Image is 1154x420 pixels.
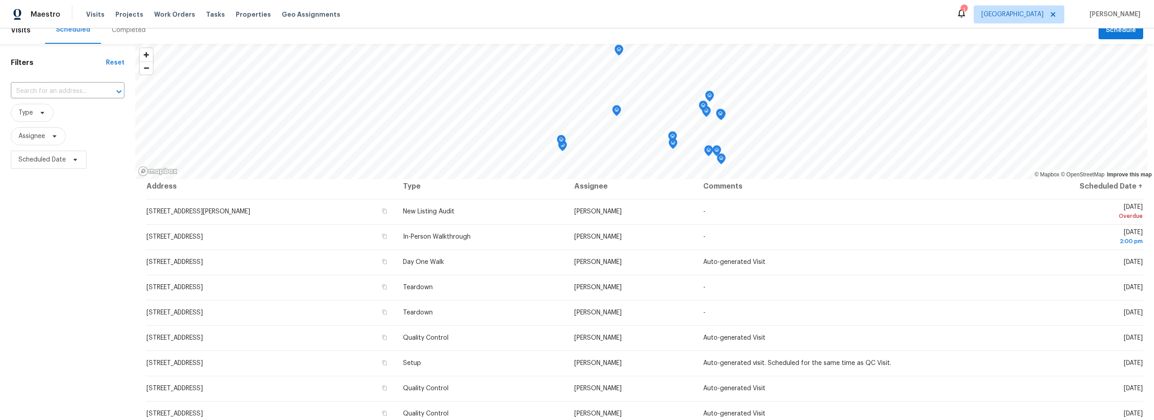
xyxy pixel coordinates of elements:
div: Map marker [612,105,621,119]
span: [STREET_ADDRESS] [147,234,203,240]
span: [PERSON_NAME] [574,309,622,316]
span: [STREET_ADDRESS] [147,335,203,341]
span: [DATE] [1124,360,1143,366]
span: Tasks [206,11,225,18]
span: Assignee [18,132,45,141]
span: Auto-generated Visit [703,411,765,417]
span: Setup [403,360,421,366]
a: Mapbox homepage [138,166,178,176]
div: Scheduled [56,25,90,34]
span: [DATE] [1124,335,1143,341]
span: [GEOGRAPHIC_DATA] [981,10,1044,19]
span: Work Orders [154,10,195,19]
div: Map marker [704,145,713,159]
span: [DATE] [1003,204,1143,221]
span: Quality Control [403,411,449,417]
button: Copy Address [380,258,389,266]
span: Day One Walk [403,259,444,265]
span: [STREET_ADDRESS] [147,309,203,316]
th: Scheduled Date ↑ [995,174,1143,199]
button: Copy Address [380,308,389,316]
div: Map marker [705,91,714,105]
button: Copy Address [380,333,389,342]
span: Schedule [1106,25,1136,36]
span: [STREET_ADDRESS] [147,360,203,366]
span: [DATE] [1003,229,1143,246]
span: - [703,309,705,316]
span: [PERSON_NAME] [574,411,622,417]
div: Map marker [668,131,677,145]
span: [DATE] [1124,259,1143,265]
span: Auto-generated Visit [703,259,765,265]
span: - [703,284,705,291]
span: Quality Control [403,335,449,341]
span: [PERSON_NAME] [574,360,622,366]
span: - [703,208,705,215]
button: Zoom in [140,48,153,61]
button: Copy Address [380,283,389,291]
div: 2:00 pm [1003,237,1143,246]
span: [DATE] [1124,385,1143,392]
span: [DATE] [1124,309,1143,316]
span: [PERSON_NAME] [574,385,622,392]
th: Comments [696,174,995,199]
span: - [703,234,705,240]
button: Copy Address [380,232,389,240]
span: Zoom out [140,62,153,74]
a: Mapbox [1035,171,1059,178]
button: Open [113,85,125,98]
div: Reset [106,58,124,67]
span: Type [18,108,33,117]
button: Schedule [1099,21,1143,40]
span: [STREET_ADDRESS] [147,284,203,291]
span: [PERSON_NAME] [574,259,622,265]
span: [PERSON_NAME] [574,335,622,341]
span: Quality Control [403,385,449,392]
span: Geo Assignments [282,10,340,19]
span: Auto-generated visit. Scheduled for the same time as QC Visit. [703,360,891,366]
canvas: Map [135,44,1147,179]
th: Address [146,174,396,199]
th: Assignee [567,174,696,199]
div: Map marker [712,145,721,159]
span: [PERSON_NAME] [1086,10,1140,19]
span: [STREET_ADDRESS][PERSON_NAME] [147,208,250,215]
span: New Listing Audit [403,208,454,215]
button: Copy Address [380,207,389,215]
span: Teardown [403,284,433,291]
button: Copy Address [380,384,389,392]
span: [PERSON_NAME] [574,208,622,215]
span: Properties [236,10,271,19]
div: Map marker [716,109,725,123]
a: OpenStreetMap [1061,171,1104,178]
button: Copy Address [380,359,389,367]
div: Completed [112,26,146,35]
th: Type [396,174,567,199]
a: Improve this map [1107,171,1152,178]
button: Copy Address [380,409,389,417]
span: Auto-generated Visit [703,385,765,392]
span: Visits [86,10,105,19]
span: [DATE] [1124,411,1143,417]
span: Visits [11,20,31,40]
div: Map marker [557,135,566,149]
span: [STREET_ADDRESS] [147,259,203,265]
h1: Filters [11,58,106,67]
span: [STREET_ADDRESS] [147,385,203,392]
div: Map marker [699,101,708,115]
div: Map marker [717,153,726,167]
div: Overdue [1003,212,1143,221]
span: Projects [115,10,143,19]
input: Search for an address... [11,84,99,98]
span: Teardown [403,309,433,316]
span: [DATE] [1124,284,1143,291]
span: Scheduled Date [18,155,66,164]
span: [PERSON_NAME] [574,284,622,291]
div: 1 [961,5,967,14]
span: [STREET_ADDRESS] [147,411,203,417]
span: In-Person Walkthrough [403,234,471,240]
span: Auto-generated Visit [703,335,765,341]
span: Maestro [31,10,60,19]
div: Map marker [614,45,623,59]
